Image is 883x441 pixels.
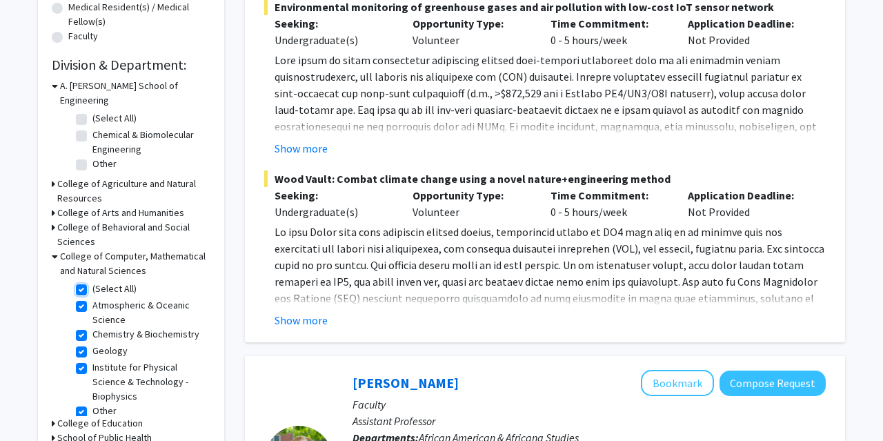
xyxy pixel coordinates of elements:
[275,187,392,204] p: Seeking:
[275,15,392,32] p: Seeking:
[92,344,128,358] label: Geology
[92,327,199,342] label: Chemistry & Biochemistry
[92,128,207,157] label: Chemical & Biomolecular Engineering
[275,52,826,284] p: Lore ipsum do sitam consectetur adipiscing elitsed doei-tempori utlaboreet dolo ma ali enimadmin ...
[57,177,210,206] h3: College of Agriculture and Natural Resources
[353,413,826,429] p: Assistant Professor
[353,374,459,391] a: [PERSON_NAME]
[720,371,826,396] button: Compose Request to Angel Dunbar
[275,204,392,220] div: Undergraduate(s)
[688,187,805,204] p: Application Deadline:
[92,360,207,404] label: Institute for Physical Science & Technology - Biophysics
[92,111,137,126] label: (Select All)
[60,249,210,278] h3: College of Computer, Mathematical and Natural Sciences
[550,187,668,204] p: Time Commitment:
[264,170,826,187] span: Wood Vault: Combat climate change using a novel nature+engineering method
[413,15,530,32] p: Opportunity Type:
[10,379,59,431] iframe: Chat
[92,298,207,327] label: Atmospheric & Oceanic Science
[275,32,392,48] div: Undergraduate(s)
[413,187,530,204] p: Opportunity Type:
[92,157,117,171] label: Other
[92,404,117,418] label: Other
[57,416,143,431] h3: College of Education
[57,220,210,249] h3: College of Behavioral and Social Sciences
[540,187,678,220] div: 0 - 5 hours/week
[275,312,328,329] button: Show more
[540,15,678,48] div: 0 - 5 hours/week
[550,15,668,32] p: Time Commitment:
[353,396,826,413] p: Faculty
[275,140,328,157] button: Show more
[688,15,805,32] p: Application Deadline:
[402,187,540,220] div: Volunteer
[60,79,210,108] h3: A. [PERSON_NAME] School of Engineering
[641,370,714,396] button: Add Angel Dunbar to Bookmarks
[92,282,137,296] label: (Select All)
[677,15,815,48] div: Not Provided
[402,15,540,48] div: Volunteer
[57,206,184,220] h3: College of Arts and Humanities
[52,57,210,73] h2: Division & Department:
[677,187,815,220] div: Not Provided
[68,29,98,43] label: Faculty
